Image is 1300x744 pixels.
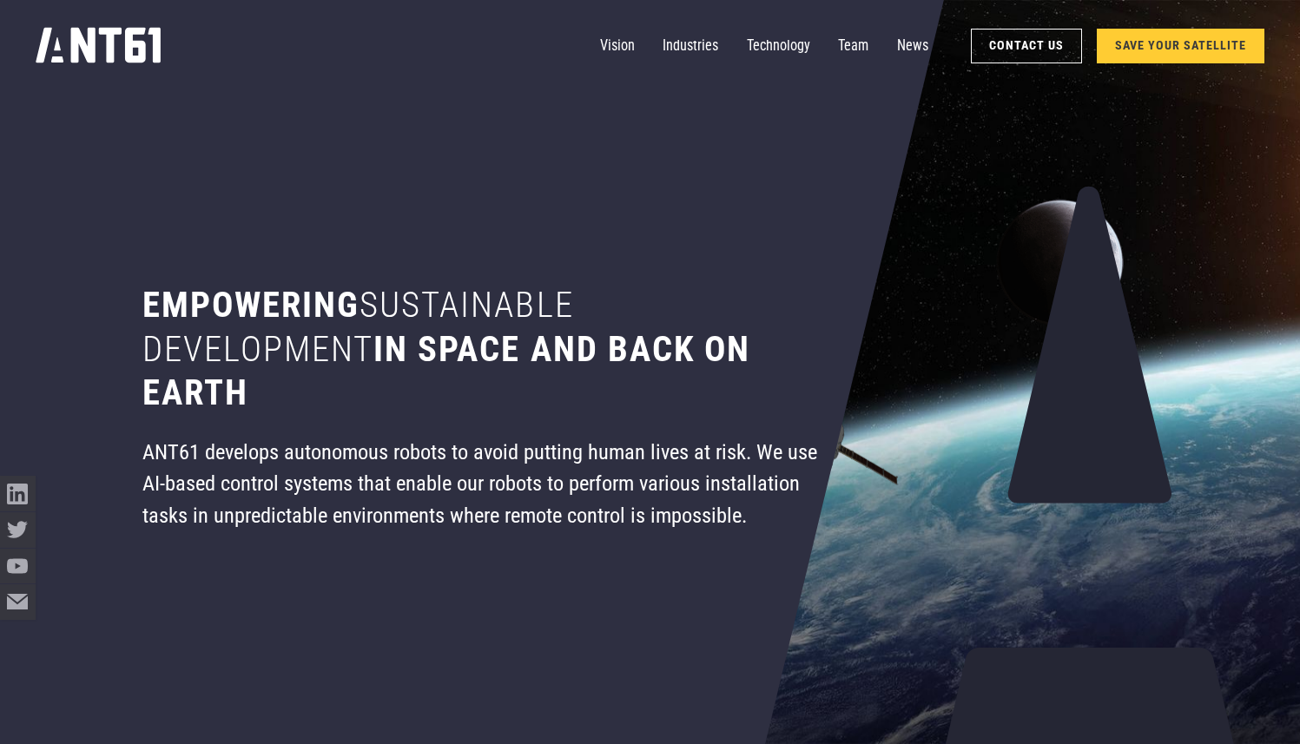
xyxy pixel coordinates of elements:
[142,283,822,415] h1: Empowering in space and back on earth
[663,28,718,63] a: Industries
[897,28,928,63] a: News
[747,28,810,63] a: Technology
[142,437,822,532] div: ANT61 develops autonomous robots to avoid putting human lives at risk. We use AI-based control sy...
[36,22,161,69] a: home
[1097,29,1265,63] a: SAVE YOUR SATELLITE
[600,28,635,63] a: Vision
[971,29,1083,63] a: Contact Us
[838,28,868,63] a: Team
[142,284,574,370] span: sustainable development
